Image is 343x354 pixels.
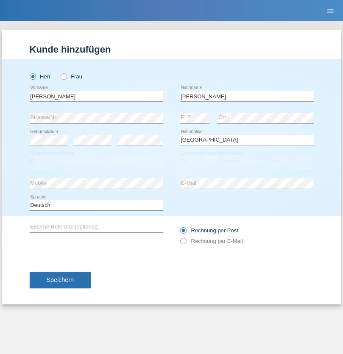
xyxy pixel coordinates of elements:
input: Frau [61,73,66,79]
input: Rechnung per Post [180,227,186,238]
span: Speichern [47,276,74,283]
label: Frau [61,73,82,80]
button: Speichern [30,272,91,288]
label: Rechnung per E-Mail [180,238,243,244]
i: menu [326,7,335,15]
input: Rechnung per E-Mail [180,238,186,248]
label: Herr [30,73,51,80]
h1: Kunde hinzufügen [30,44,314,55]
a: menu [322,8,339,13]
label: Rechnung per Post [180,227,238,234]
input: Herr [30,73,35,79]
